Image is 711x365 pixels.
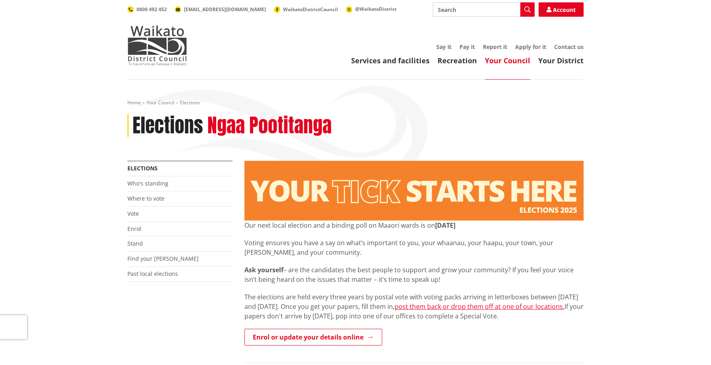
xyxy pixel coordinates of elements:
[180,99,200,106] span: Elections
[244,221,584,230] p: Our next local election and a binding poll on Maaori wards is on
[274,6,338,13] a: WaikatoDistrictCouncil
[244,329,382,345] a: Enrol or update your details online
[127,210,139,217] a: Vote
[459,43,475,51] a: Pay it
[244,265,584,284] p: – are the candidates the best people to support and grow your community? If you feel your voice i...
[127,180,168,187] a: Who's standing
[433,2,535,17] input: Search input
[244,265,283,274] strong: Ask yourself
[127,25,187,65] img: Waikato District Council - Te Kaunihera aa Takiwaa o Waikato
[146,99,174,106] a: Your Council
[133,114,203,137] h1: Elections
[127,164,158,172] a: Elections
[207,114,332,137] h2: Ngaa Pootitanga
[127,270,178,277] a: Past local elections
[538,56,584,65] a: Your District
[175,6,266,13] a: [EMAIL_ADDRESS][DOMAIN_NAME]
[244,238,584,257] p: Voting ensures you have a say on what’s important to you, your whaanau, your haapu, your town, yo...
[483,43,507,51] a: Report it
[436,43,451,51] a: Say it
[346,6,397,12] a: @WaikatoDistrict
[355,6,397,12] span: @WaikatoDistrict
[554,43,584,51] a: Contact us
[127,6,167,13] a: 0800 492 452
[438,56,477,65] a: Recreation
[351,56,430,65] a: Services and facilities
[539,2,584,17] a: Account
[127,255,199,262] a: Find your [PERSON_NAME]
[283,6,338,13] span: WaikatoDistrictCouncil
[244,292,584,321] p: The elections are held every three years by postal vote with voting packs arriving in letterboxes...
[127,240,143,247] a: Stand
[127,225,141,232] a: Enrol
[184,6,266,13] span: [EMAIL_ADDRESS][DOMAIN_NAME]
[515,43,546,51] a: Apply for it
[244,161,584,221] img: Elections - Website banner
[127,100,584,106] nav: breadcrumb
[435,221,455,230] strong: [DATE]
[485,56,530,65] a: Your Council
[127,195,164,202] a: Where to vote
[395,302,565,311] a: post them back or drop them off at one of our locations.
[127,99,141,106] a: Home
[137,6,167,13] span: 0800 492 452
